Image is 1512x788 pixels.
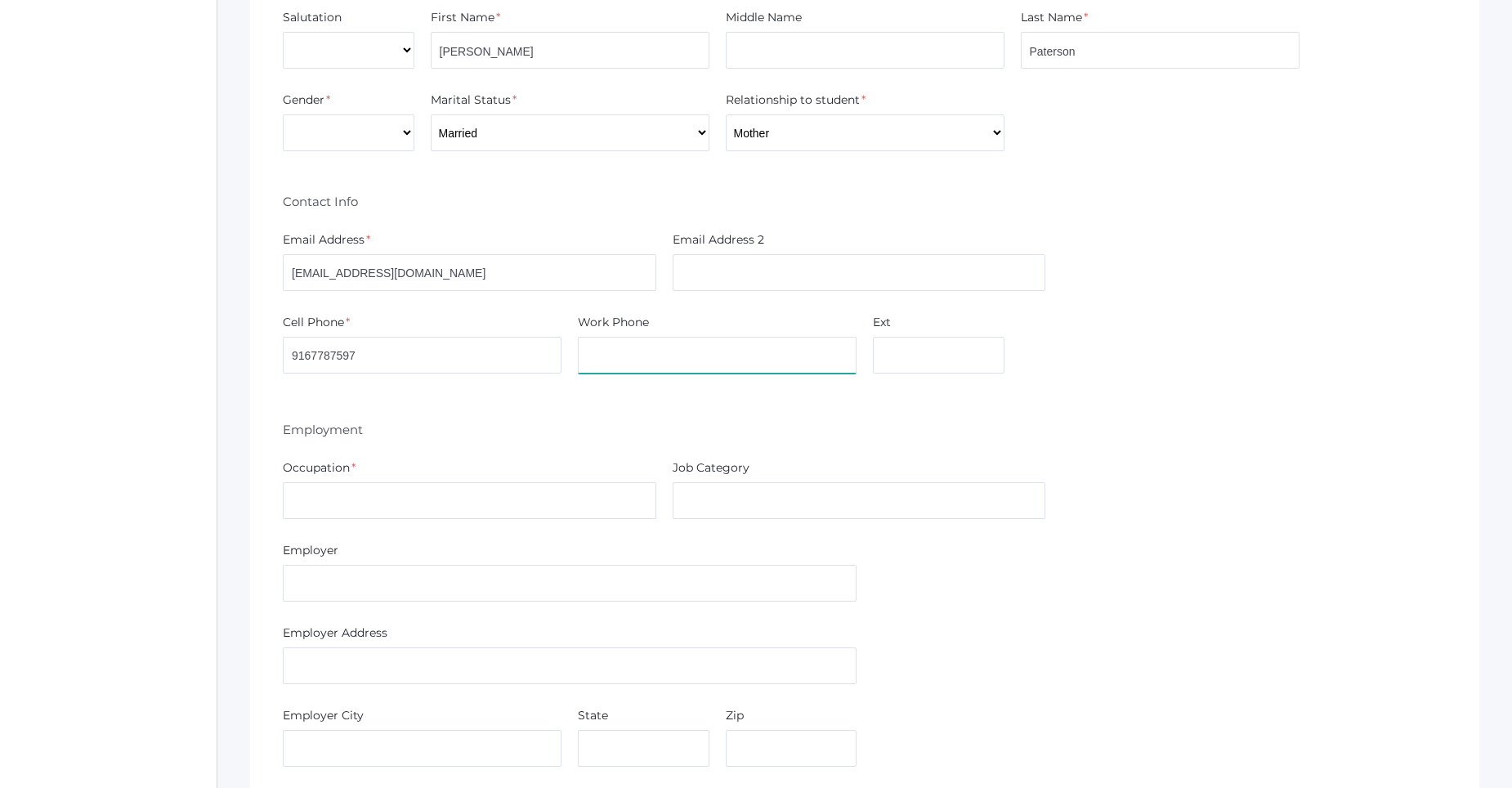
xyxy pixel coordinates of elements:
label: Employer Address [283,625,387,642]
label: Last Name [1021,9,1082,26]
label: First Name [431,9,494,26]
label: Gender [283,92,324,109]
label: Employer City [283,707,364,724]
label: Occupation [283,459,350,477]
label: Relationship to student [726,92,860,109]
label: Salutation [283,9,342,26]
label: Ext [873,314,891,331]
label: Middle Name [726,9,802,26]
h6: Contact Info [283,194,358,209]
label: State [578,707,608,724]
label: Cell Phone [283,314,344,331]
h6: Employment [283,422,363,437]
label: Email Address 2 [673,231,764,248]
label: Marital Status [431,92,511,109]
label: Zip [726,707,744,724]
label: Job Category [673,459,749,477]
label: Employer [283,542,338,559]
label: Work Phone [578,314,649,331]
label: Email Address [283,231,365,248]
